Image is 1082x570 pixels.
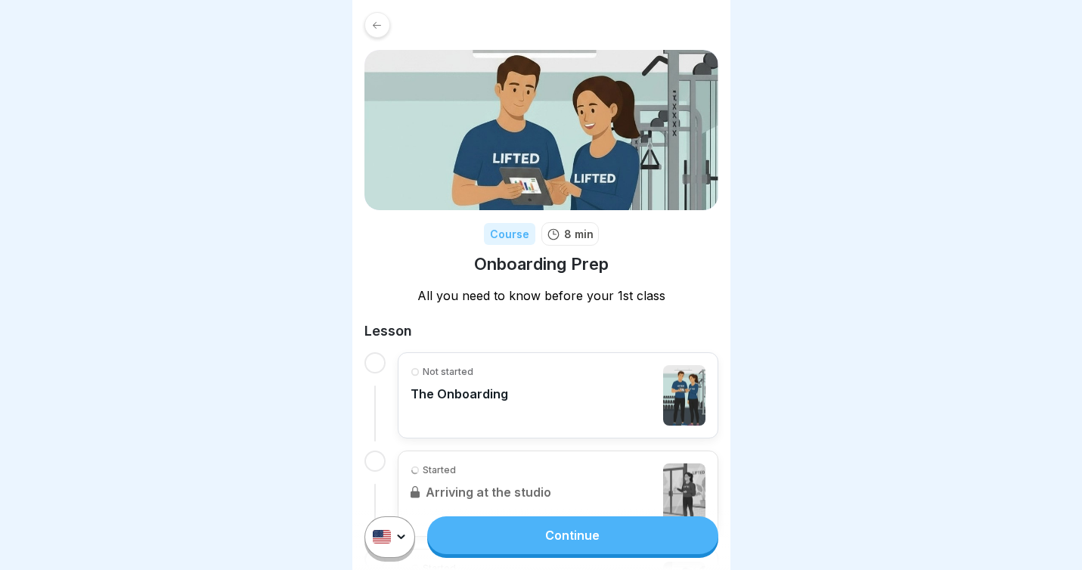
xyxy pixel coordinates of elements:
[564,226,594,242] p: 8 min
[474,253,609,275] h1: Onboarding Prep
[663,365,705,426] img: tiwfx4oykxhp514la2zsp4ei.png
[484,223,535,245] div: Course
[427,516,718,554] a: Continue
[373,531,391,544] img: us.svg
[411,365,705,426] a: Not startedThe Onboarding
[364,322,718,340] h2: Lesson
[364,50,718,210] img: wbumqwl1ye2owlq8gukv6njl.png
[423,365,473,379] p: Not started
[364,287,718,304] p: All you need to know before your 1st class
[411,386,508,401] p: The Onboarding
